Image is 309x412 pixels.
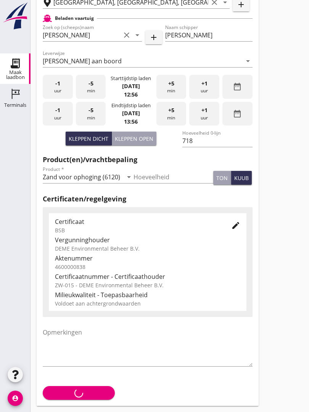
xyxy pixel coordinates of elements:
div: [PERSON_NAME] aan boord [43,58,122,64]
i: clear [122,31,131,40]
h2: Product(en)/vrachtbepaling [43,154,253,165]
i: date_range [233,109,242,118]
strong: 12:56 [124,91,138,98]
div: min [156,75,187,99]
input: Hoeveelheid [134,171,214,183]
div: uur [189,75,219,99]
span: -1 [55,79,60,88]
button: ton [213,171,231,185]
div: BSB [55,226,219,234]
i: account_circle [8,391,23,406]
div: min [76,75,106,99]
input: Zoek op (scheeps)naam [43,29,121,41]
strong: [DATE] [122,109,140,117]
i: arrow_drop_down [124,172,134,182]
i: add [149,33,158,42]
img: logo-small.a267ee39.svg [2,2,29,30]
span: +5 [168,106,174,114]
div: uur [43,75,73,99]
div: Terminals [4,103,26,108]
div: DEME Environmental Beheer B.V. [55,245,240,253]
i: arrow_drop_down [243,56,253,66]
span: -5 [89,79,93,88]
div: Starttijdstip laden [111,75,151,82]
div: min [76,102,106,126]
div: Vergunninghouder [55,235,240,245]
i: date_range [233,82,242,91]
div: ZW-015 - DEME Environmental Beheer B.V. [55,281,240,289]
div: uur [43,102,73,126]
h2: Beladen vaartuig [55,15,94,22]
textarea: Opmerkingen [43,326,253,366]
div: Aktenummer [55,254,240,263]
div: Eindtijdstip laden [111,102,151,109]
div: Kleppen open [115,135,153,143]
i: edit [231,221,240,230]
button: kuub [231,171,252,185]
div: Milieukwaliteit - Toepasbaarheid [55,290,240,299]
button: Kleppen dicht [66,132,112,145]
div: Voldoet aan achtergrondwaarden [55,299,240,307]
strong: 13:56 [124,118,138,125]
span: -5 [89,106,93,114]
span: +1 [201,106,208,114]
i: arrow_drop_down [133,31,142,40]
div: min [156,102,187,126]
span: +1 [201,79,208,88]
div: Certificaatnummer - Certificaathouder [55,272,240,281]
div: Kleppen dicht [69,135,108,143]
input: Product * [43,171,123,183]
div: kuub [234,174,249,182]
span: +5 [168,79,174,88]
input: Hoeveelheid 0-lijn [182,135,252,147]
div: 4600000838 [55,263,240,271]
div: Certificaat [55,217,219,226]
div: ton [216,174,228,182]
button: Kleppen open [112,132,156,145]
strong: [DATE] [122,82,140,90]
div: uur [189,102,219,126]
h2: Certificaten/regelgeving [43,194,253,204]
input: Naam schipper [165,29,253,41]
span: -1 [55,106,60,114]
